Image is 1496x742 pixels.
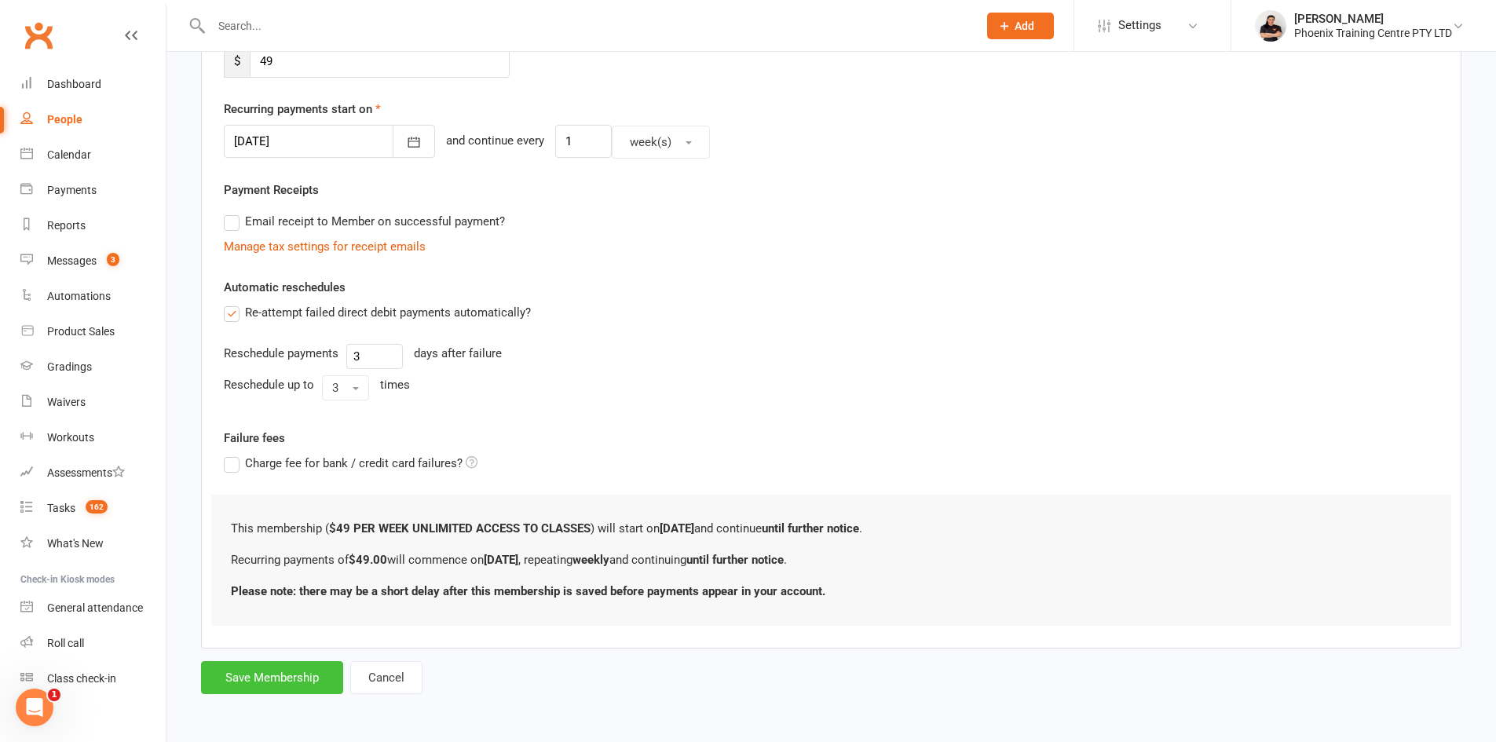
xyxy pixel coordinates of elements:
a: Reports [20,208,166,243]
button: week(s) [612,126,710,159]
button: Add [987,13,1054,39]
a: What's New [20,526,166,561]
input: Search... [207,15,967,37]
label: Automatic reschedules [224,278,346,297]
button: Cancel [350,661,422,694]
label: Re-attempt failed direct debit payments automatically? [224,303,531,322]
span: Charge fee for bank / credit card failures? [245,454,463,470]
a: Automations [20,279,166,314]
div: Assessments [47,466,125,479]
a: Dashboard [20,67,166,102]
span: $ [224,45,250,78]
a: Messages 3 [20,243,166,279]
label: Recurring payments start on [224,100,381,119]
p: This membership ( ) will start on and continue . [231,519,1432,538]
span: Add [1015,20,1034,32]
div: People [47,113,82,126]
div: Workouts [47,431,94,444]
a: Tasks 162 [20,491,166,526]
div: Dashboard [47,78,101,90]
b: weekly [572,553,609,567]
div: What's New [47,537,104,550]
div: Messages [47,254,97,267]
a: General attendance kiosk mode [20,590,166,626]
div: Class check-in [47,672,116,685]
div: days after failure [414,344,502,363]
a: Assessments [20,455,166,491]
a: People [20,102,166,137]
div: Reports [47,219,86,232]
span: Settings [1118,8,1161,43]
a: Waivers [20,385,166,420]
div: Reschedule up to [224,375,314,394]
label: Email receipt to Member on successful payment? [224,212,505,231]
a: Clubworx [19,16,58,55]
button: Save Membership [201,661,343,694]
label: Failure fees [212,429,1450,448]
iframe: Intercom live chat [16,689,53,726]
div: Gradings [47,360,92,373]
b: until further notice [762,521,859,535]
label: Payment Receipts [224,181,319,199]
div: Waivers [47,396,86,408]
a: Roll call [20,626,166,661]
b: until further notice [686,553,784,567]
span: week(s) [630,135,671,149]
a: Manage tax settings for receipt emails [224,239,426,254]
b: $49 PER WEEK UNLIMITED ACCESS TO CLASSES [329,521,591,535]
div: Automations [47,290,111,302]
div: Reschedule payments [224,344,338,363]
b: Please note: there may be a short delay after this membership is saved before payments appear in ... [231,584,825,598]
span: 3 [332,381,338,395]
div: Calendar [47,148,91,161]
div: Phoenix Training Centre PTY LTD [1294,26,1452,40]
span: 1 [48,689,60,701]
span: 3 [107,253,119,266]
a: Gradings [20,349,166,385]
button: 3 [322,375,369,400]
span: 162 [86,500,108,514]
img: thumb_image1630818763.png [1255,10,1286,42]
div: times [380,375,410,394]
div: Tasks [47,502,75,514]
div: General attendance [47,601,143,614]
div: and continue every [446,131,544,152]
a: Product Sales [20,314,166,349]
div: Payments [47,184,97,196]
a: Calendar [20,137,166,173]
a: Class kiosk mode [20,661,166,696]
p: Recurring payments of will commence on , repeating and continuing . [231,550,1432,569]
div: [PERSON_NAME] [1294,12,1452,26]
div: Roll call [47,637,84,649]
b: [DATE] [660,521,694,535]
div: Product Sales [47,325,115,338]
b: $49.00 [349,553,387,567]
a: Payments [20,173,166,208]
a: Workouts [20,420,166,455]
b: [DATE] [484,553,518,567]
